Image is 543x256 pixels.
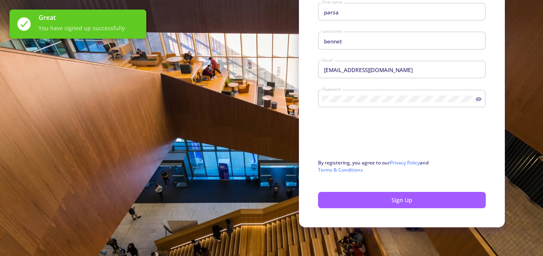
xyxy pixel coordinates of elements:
iframe: reCAPTCHA [318,122,439,153]
p: By registering, you agree to our and [318,159,486,174]
span: You have signed up successfully [39,24,140,32]
a: Terms & Conditions [318,166,363,173]
a: Privacy Policy [390,159,420,166]
button: Sign Up [318,192,486,208]
span: Great [39,13,140,22]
